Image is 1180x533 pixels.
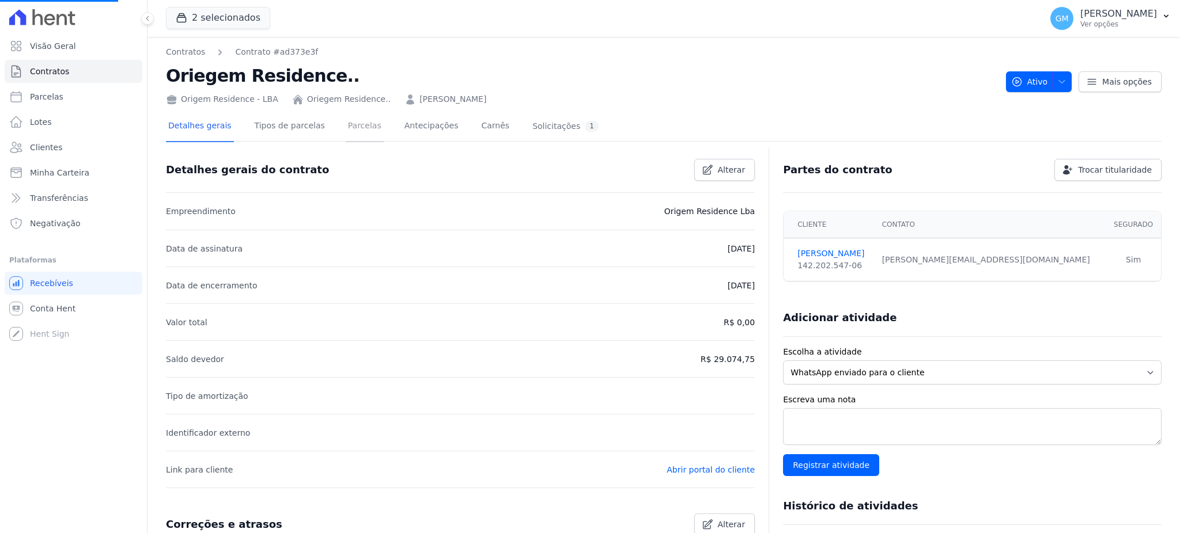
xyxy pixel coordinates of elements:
[1079,71,1162,92] a: Mais opções
[30,40,76,52] span: Visão Geral
[5,35,142,58] a: Visão Geral
[783,499,918,513] h3: Histórico de atividades
[532,121,599,132] div: Solicitações
[252,112,327,142] a: Tipos de parcelas
[166,463,233,477] p: Link para cliente
[30,303,75,314] span: Conta Hent
[166,112,234,142] a: Detalhes gerais
[166,352,224,366] p: Saldo devedor
[875,211,1106,238] th: Contato
[882,254,1099,266] div: [PERSON_NAME][EMAIL_ADDRESS][DOMAIN_NAME]
[235,46,318,58] a: Contrato #ad373e3f
[1041,2,1180,35] button: GM [PERSON_NAME] Ver opções
[797,248,868,260] a: [PERSON_NAME]
[724,315,755,329] p: R$ 0,00
[166,46,318,58] nav: Breadcrumb
[5,136,142,159] a: Clientes
[1011,71,1048,92] span: Ativo
[30,142,62,153] span: Clientes
[419,93,486,105] a: [PERSON_NAME]
[479,112,512,142] a: Carnês
[784,211,875,238] th: Cliente
[1106,211,1161,238] th: Segurado
[166,46,997,58] nav: Breadcrumb
[30,91,63,102] span: Parcelas
[5,161,142,184] a: Minha Carteira
[1054,159,1162,181] a: Trocar titularidade
[30,218,81,229] span: Negativação
[166,7,270,29] button: 2 selecionados
[166,426,250,440] p: Identificador externo
[166,389,248,403] p: Tipo de amortização
[166,242,243,256] p: Data de assinatura
[30,167,89,178] span: Minha Carteira
[166,163,329,177] h3: Detalhes gerais do contrato
[1102,76,1152,87] span: Mais opções
[667,465,755,474] a: Abrir portal do cliente
[166,93,278,105] div: Origem Residence - LBA
[728,242,755,256] p: [DATE]
[9,253,138,267] div: Plataformas
[5,272,142,295] a: Recebíveis
[30,192,88,204] span: Transferências
[5,85,142,108] a: Parcelas
[166,63,997,89] h2: Oriegem Residence..
[1056,14,1069,22] span: GM
[718,519,746,530] span: Alterar
[1080,20,1157,29] p: Ver opções
[402,112,461,142] a: Antecipações
[166,517,282,531] h3: Correções e atrasos
[5,60,142,83] a: Contratos
[728,279,755,292] p: [DATE]
[783,163,892,177] h3: Partes do contrato
[30,66,69,77] span: Contratos
[30,277,73,289] span: Recebíveis
[585,121,599,132] div: 1
[694,159,755,181] a: Alterar
[166,46,205,58] a: Contratos
[5,186,142,210] a: Transferências
[1078,164,1152,176] span: Trocar titularidade
[166,204,236,218] p: Empreendimento
[1080,8,1157,20] p: [PERSON_NAME]
[1006,71,1072,92] button: Ativo
[166,315,207,329] p: Valor total
[30,116,52,128] span: Lotes
[783,394,1162,406] label: Escreva uma nota
[5,111,142,134] a: Lotes
[718,164,746,176] span: Alterar
[346,112,384,142] a: Parcelas
[783,311,897,325] h3: Adicionar atividade
[1106,238,1161,281] td: Sim
[166,279,258,292] p: Data de encerramento
[5,212,142,235] a: Negativação
[530,112,601,142] a: Solicitações1
[5,297,142,320] a: Conta Hent
[664,204,755,218] p: Origem Residence Lba
[307,93,391,105] a: Oriegem Residence..
[783,346,1162,358] label: Escolha a atividade
[783,454,879,476] input: Registrar atividade
[797,260,868,272] div: 142.202.547-06
[701,352,755,366] p: R$ 29.074,75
